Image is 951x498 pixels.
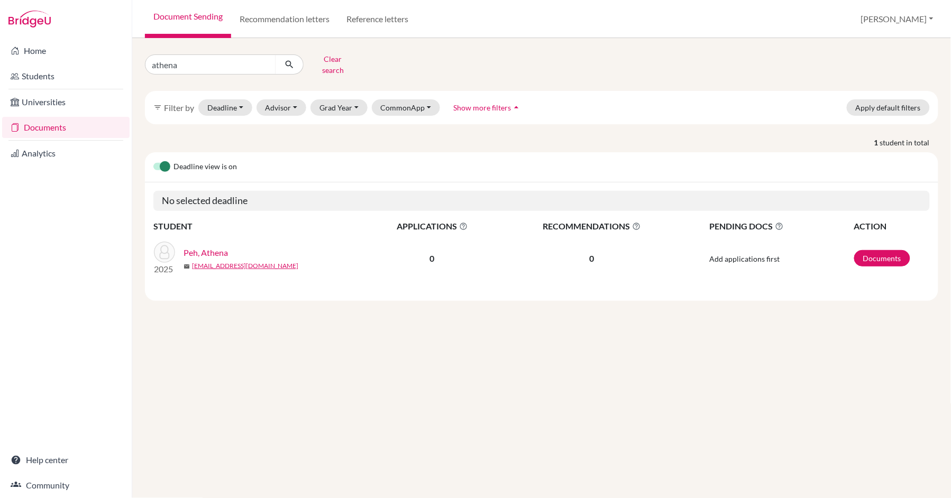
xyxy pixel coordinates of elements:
[854,219,930,233] th: ACTION
[2,66,130,87] a: Students
[2,143,130,164] a: Analytics
[153,191,930,211] h5: No selected deadline
[365,220,499,233] span: APPLICATIONS
[453,103,511,112] span: Show more filters
[2,449,130,471] a: Help center
[304,51,362,78] button: Clear search
[511,102,522,113] i: arrow_drop_up
[154,263,175,275] p: 2025
[444,99,531,116] button: Show more filtersarrow_drop_up
[192,261,298,271] a: [EMAIL_ADDRESS][DOMAIN_NAME]
[847,99,930,116] button: Apply default filters
[8,11,51,27] img: Bridge-U
[854,250,910,266] a: Documents
[184,246,228,259] a: Peh, Athena
[184,263,190,270] span: mail
[164,103,194,113] span: Filter by
[2,40,130,61] a: Home
[173,161,237,173] span: Deadline view is on
[856,9,938,29] button: [PERSON_NAME]
[2,475,130,496] a: Community
[710,254,780,263] span: Add applications first
[2,117,130,138] a: Documents
[153,219,365,233] th: STUDENT
[874,137,880,148] strong: 1
[153,103,162,112] i: filter_list
[372,99,441,116] button: CommonApp
[880,137,938,148] span: student in total
[257,99,307,116] button: Advisor
[430,253,435,263] b: 0
[198,99,252,116] button: Deadline
[145,54,276,75] input: Find student by name...
[310,99,368,116] button: Grad Year
[500,220,684,233] span: RECOMMENDATIONS
[2,91,130,113] a: Universities
[154,242,175,263] img: Peh, Athena
[500,252,684,265] p: 0
[710,220,853,233] span: PENDING DOCS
